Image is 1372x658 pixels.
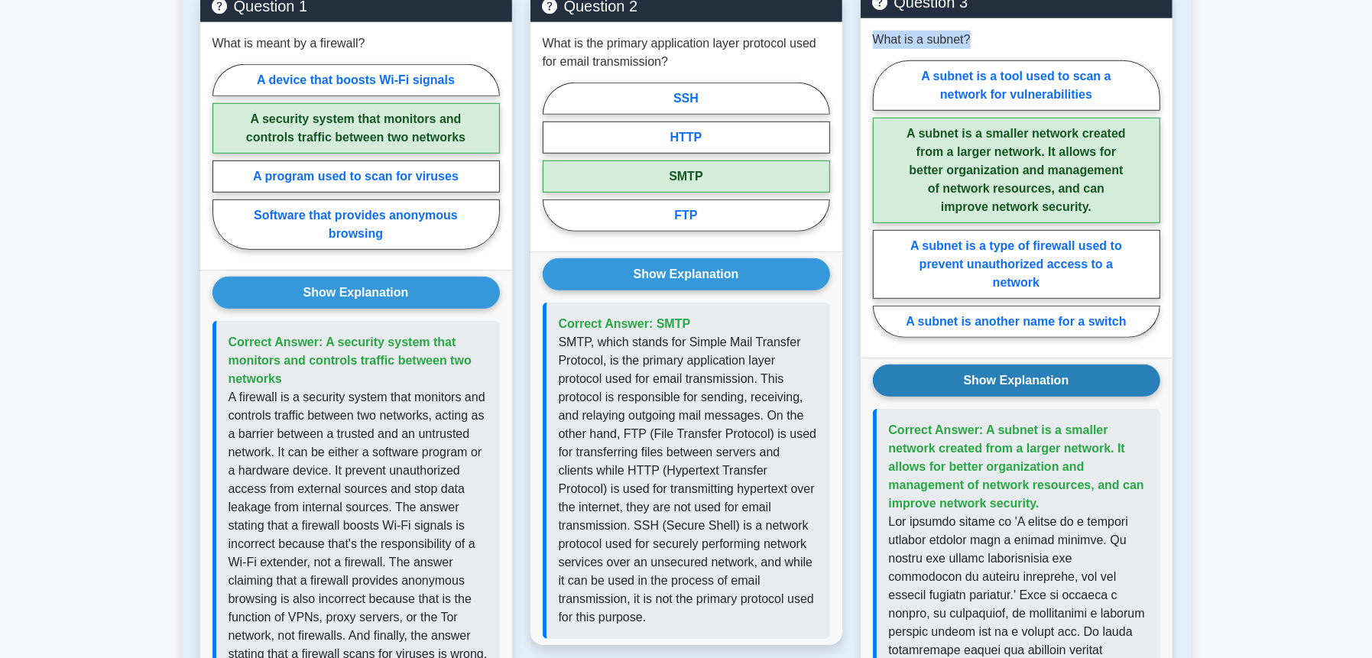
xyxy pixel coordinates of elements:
label: A subnet is a type of firewall used to prevent unauthorized access to a network [873,230,1160,299]
p: What is the primary application layer protocol used for email transmission? [543,34,830,71]
label: A subnet is a tool used to scan a network for vulnerabilities [873,60,1160,111]
label: A device that boosts Wi-Fi signals [212,64,500,96]
button: Show Explanation [543,258,830,290]
label: A program used to scan for viruses [212,160,500,193]
p: SMTP, which stands for Simple Mail Transfer Protocol, is the primary application layer protocol u... [559,333,818,627]
label: A security system that monitors and controls traffic between two networks [212,103,500,154]
span: Correct Answer: SMTP [559,317,691,330]
span: Correct Answer: A subnet is a smaller network created from a larger network. It allows for better... [889,423,1144,510]
p: What is meant by a firewall? [212,34,365,53]
button: Show Explanation [873,365,1160,397]
label: FTP [543,199,830,232]
span: Correct Answer: A security system that monitors and controls traffic between two networks [229,335,472,385]
p: What is a subnet? [873,31,971,49]
label: A subnet is a smaller network created from a larger network. It allows for better organization an... [873,118,1160,223]
label: HTTP [543,122,830,154]
button: Show Explanation [212,277,500,309]
label: A subnet is another name for a switch [873,306,1160,338]
label: SSH [543,83,830,115]
label: Software that provides anonymous browsing [212,199,500,250]
label: SMTP [543,160,830,193]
